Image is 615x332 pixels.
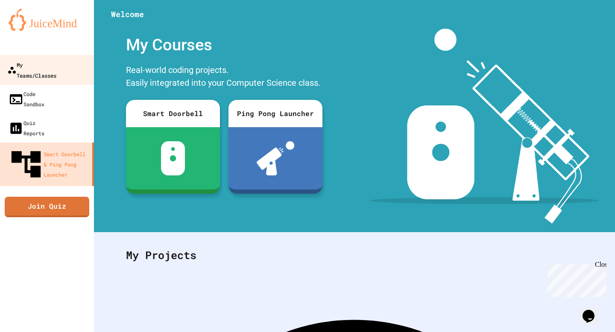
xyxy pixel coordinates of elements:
div: Code Sandbox [9,89,44,109]
img: logo-orange.svg [9,9,85,31]
iframe: chat widget [544,261,606,297]
img: banner-image-my-projects.png [370,29,599,224]
div: My Teams/Classes [7,59,56,80]
div: Ping Pong Launcher [228,100,322,127]
iframe: chat widget [579,298,606,323]
div: Smart Doorbell [126,100,220,127]
div: Quiz Reports [9,118,44,138]
div: Smart Doorbell & Ping Pong Launcher [9,147,89,182]
img: sdb-white.svg [161,141,185,175]
img: ppl-with-ball.png [257,141,295,175]
div: My Projects [117,239,592,272]
div: My Courses [122,29,327,61]
div: Real-world coding projects. Easily integrated into your Computer Science class. [122,61,327,93]
div: Chat with us now!Close [3,3,59,54]
a: Join Quiz [5,197,89,217]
